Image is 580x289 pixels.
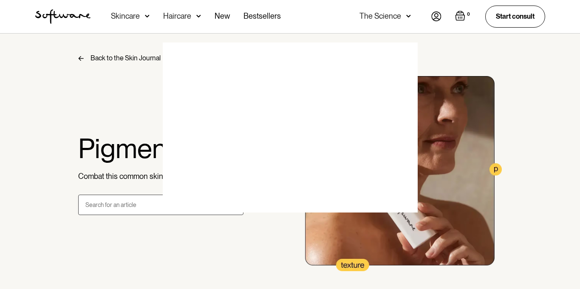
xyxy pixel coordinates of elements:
a: home [35,9,91,24]
img: arrow down [406,12,411,20]
a: Back to the Skin Journal [78,54,161,62]
div: Skincare [111,12,140,20]
div: The Science [359,12,401,20]
img: Software Logo [35,9,91,24]
form: search form [78,195,243,215]
div: Back to the Skin Journal [91,54,161,62]
a: Start consult [485,6,545,27]
img: blank image [163,42,418,212]
img: arrow down [196,12,201,20]
img: arrow down [145,12,150,20]
a: Open empty cart [455,11,472,23]
div: 0 [465,11,472,18]
div: Haircare [163,12,191,20]
p: Combat this common skin concern with science. [78,172,243,181]
input: Search for an article [78,195,243,215]
h1: Pigmentation [78,132,243,165]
